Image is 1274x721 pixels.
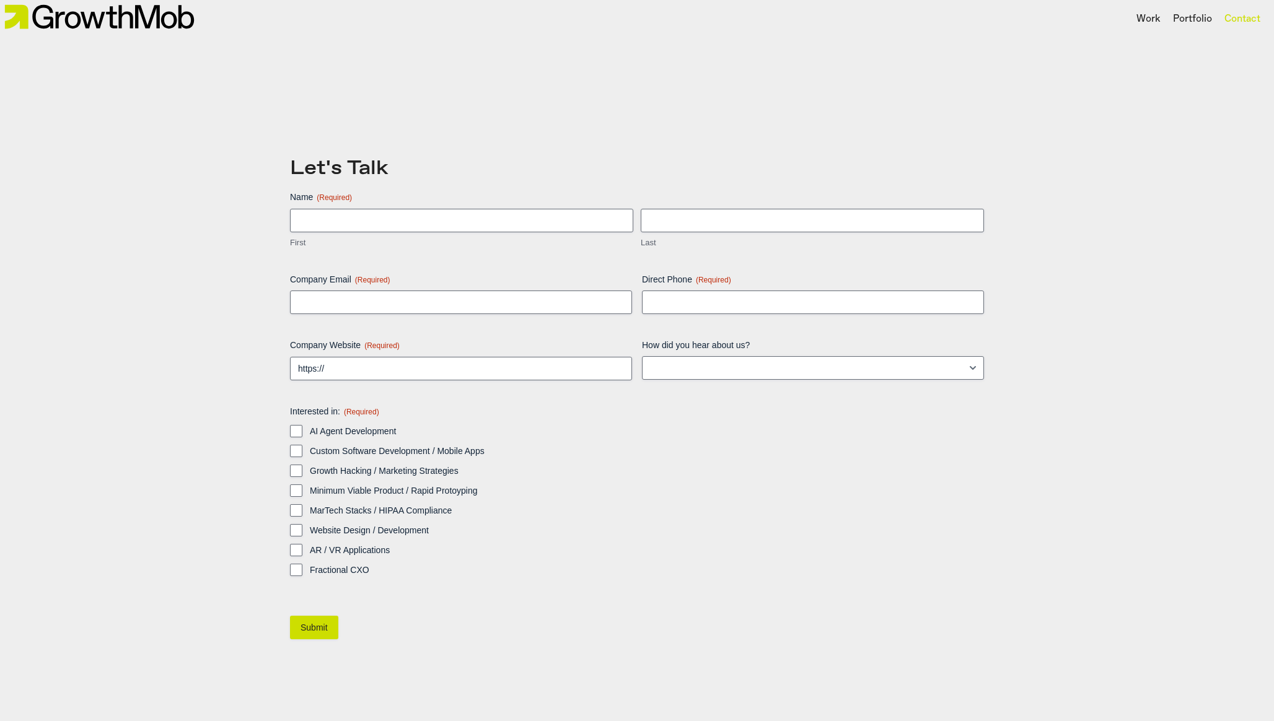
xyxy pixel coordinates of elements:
span: (Required) [317,193,352,202]
a: Contact [1224,12,1260,27]
a: Portfolio [1173,12,1212,27]
label: MarTech Stacks / HIPAA Compliance [310,504,984,517]
label: Direct Phone [642,273,984,286]
label: Last [641,237,984,249]
h2: Let's Talk [290,159,984,178]
label: Company Email [290,273,632,286]
label: Fractional CXO [310,564,984,576]
label: First [290,237,633,249]
label: Custom Software Development / Mobile Apps [310,445,984,457]
legend: Name [290,191,352,203]
label: Company Website [290,339,632,351]
span: (Required) [344,408,379,416]
label: AR / VR Applications [310,544,984,556]
a: Work [1136,12,1161,27]
label: AI Agent Development [310,425,984,437]
label: Website Design / Development [310,524,984,536]
label: Minimum Viable Product / Rapid Protoyping [310,484,984,497]
legend: Interested in: [290,405,379,417]
span: (Required) [355,276,390,284]
label: Growth Hacking / Marketing Strategies [310,465,984,477]
nav: Main nav [1130,9,1267,30]
span: (Required) [696,276,731,284]
label: How did you hear about us? [642,339,984,351]
input: Submit [290,616,338,639]
span: (Required) [364,341,400,350]
input: https:// [290,357,632,380]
